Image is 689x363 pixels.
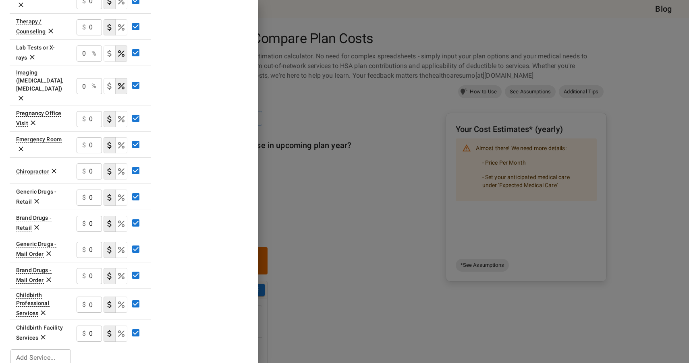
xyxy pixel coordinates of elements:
button: copayment [104,78,116,94]
button: copayment [104,242,116,258]
p: $ [82,219,86,229]
svg: Select if this service charges coinsurance, a percentage of the medical expense that you pay to y... [116,219,126,229]
div: Lab Tests or X-rays [16,44,55,61]
button: copayment [104,297,116,313]
button: copayment [104,216,116,232]
div: cost type [104,326,127,342]
svg: Select if this service charges a copay (or copayment), a set dollar amount (e.g. $30) you pay to ... [105,167,114,176]
svg: Select if this service charges coinsurance, a percentage of the medical expense that you pay to y... [116,300,126,309]
div: Prenatal care visits for routine pregnancy monitoring and checkups throughout pregnancy. [16,110,61,127]
div: Brand drugs are less popular and typically more expensive than generic drugs. 90 day supply of br... [16,267,52,284]
p: % [91,49,96,58]
svg: Select if this service charges coinsurance, a percentage of the medical expense that you pay to y... [116,271,126,281]
div: A behavioral health therapy session. [16,18,46,35]
svg: Select if this service charges coinsurance, a percentage of the medical expense that you pay to y... [116,329,126,338]
svg: Select if this service charges a copay (or copayment), a set dollar amount (e.g. $30) you pay to ... [105,300,114,309]
div: cost type [104,268,127,284]
div: cost type [104,137,127,153]
svg: Select if this service charges coinsurance, a percentage of the medical expense that you pay to y... [116,167,126,176]
svg: Select if this service charges coinsurance, a percentage of the medical expense that you pay to y... [116,245,126,255]
div: 90 day supply of generic drugs delivered via mail. Over 80% of drug purchases are for generic drugs. [16,241,56,258]
button: coinsurance [115,137,127,153]
svg: Select if this service charges a copay (or copayment), a set dollar amount (e.g. $30) you pay to ... [105,114,114,124]
button: coinsurance [115,216,127,232]
svg: Select if this service charges a copay (or copayment), a set dollar amount (e.g. $30) you pay to ... [105,219,114,229]
svg: Select if this service charges a copay (or copayment), a set dollar amount (e.g. $30) you pay to ... [105,329,114,338]
svg: Select if this service charges coinsurance, a percentage of the medical expense that you pay to y... [116,140,126,150]
div: cost type [104,190,127,206]
svg: Select if this service charges coinsurance, a percentage of the medical expense that you pay to y... [116,49,126,58]
p: $ [82,167,86,176]
div: Emergency Room [16,136,62,143]
div: Chiropractor [16,168,49,175]
div: Hospital or birthing center services for labor and delivery, including the facility fees, room an... [16,324,63,341]
button: coinsurance [115,111,127,127]
div: cost type [104,111,127,127]
svg: Select if this service charges a copay (or copayment), a set dollar amount (e.g. $30) you pay to ... [105,49,114,58]
div: Imaging (MRI, PET, CT) [16,69,63,92]
p: $ [82,245,86,255]
p: % [91,81,96,91]
p: $ [82,114,86,124]
button: copayment [104,45,116,62]
svg: Select if this service charges a copay (or copayment), a set dollar amount (e.g. $30) you pay to ... [105,81,114,91]
button: copayment [104,137,116,153]
button: coinsurance [115,45,127,62]
div: cost type [104,45,127,62]
div: cost type [104,216,127,232]
button: copayment [104,19,116,35]
div: cost type [104,19,127,35]
p: $ [82,300,86,309]
p: $ [82,329,86,338]
button: copayment [104,268,116,284]
button: coinsurance [115,297,127,313]
div: Brand drugs are less popular and typically more expensive than generic drugs. 30 day supply of br... [16,214,52,231]
button: copayment [104,190,116,206]
div: cost type [104,78,127,94]
div: 30 day supply of generic drugs picked up from store. Over 80% of drug purchases are for generic d... [16,188,56,205]
button: coinsurance [115,190,127,206]
div: cost type [104,242,127,258]
div: cost type [104,163,127,179]
svg: Select if this service charges coinsurance, a percentage of the medical expense that you pay to y... [116,81,126,91]
button: coinsurance [115,268,127,284]
p: $ [82,140,86,150]
button: coinsurance [115,326,127,342]
svg: Select if this service charges a copay (or copayment), a set dollar amount (e.g. $30) you pay to ... [105,245,114,255]
button: coinsurance [115,19,127,35]
button: copayment [104,111,116,127]
svg: Select if this service charges a copay (or copayment), a set dollar amount (e.g. $30) you pay to ... [105,23,114,32]
svg: Select if this service charges coinsurance, a percentage of the medical expense that you pay to y... [116,23,126,32]
div: Professional services provided by doctors, midwives, and other healthcare providers during labor ... [16,292,50,317]
svg: Select if this service charges a copay (or copayment), a set dollar amount (e.g. $30) you pay to ... [105,193,114,202]
svg: Select if this service charges a copay (or copayment), a set dollar amount (e.g. $30) you pay to ... [105,140,114,150]
p: $ [82,23,86,32]
button: coinsurance [115,242,127,258]
svg: Select if this service charges coinsurance, a percentage of the medical expense that you pay to y... [116,193,126,202]
button: coinsurance [115,78,127,94]
div: cost type [104,297,127,313]
button: copayment [104,326,116,342]
button: coinsurance [115,163,127,179]
button: copayment [104,163,116,179]
svg: Select if this service charges coinsurance, a percentage of the medical expense that you pay to y... [116,114,126,124]
p: $ [82,193,86,202]
svg: Select if this service charges a copay (or copayment), a set dollar amount (e.g. $30) you pay to ... [105,271,114,281]
p: $ [82,271,86,281]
